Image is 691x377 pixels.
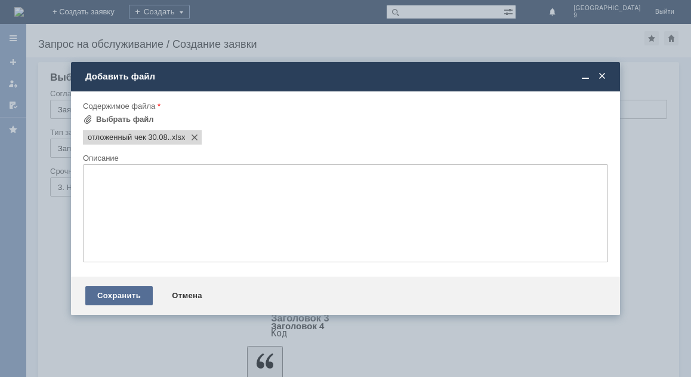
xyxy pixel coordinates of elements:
[96,115,154,124] div: Выбрать файл
[169,133,185,142] span: отложенный чек 30.08..xlsx
[83,154,606,162] div: Описание
[596,71,608,82] span: Закрыть
[85,71,608,82] div: Добавить файл
[88,133,169,142] span: отложенный чек 30.08..xlsx
[579,71,591,82] span: Свернуть (Ctrl + M)
[83,102,606,110] div: Содержимое файла
[5,5,174,24] div: Добрый день! Прошу удалить отложенный чек.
